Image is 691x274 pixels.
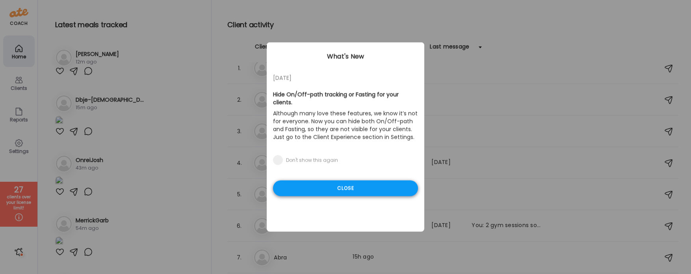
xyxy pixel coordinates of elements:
[273,73,418,83] div: [DATE]
[286,157,338,164] div: Don't show this again
[273,91,399,106] b: Hide On/Off-path tracking or Fasting for your clients.
[267,52,424,62] div: What's New
[273,181,418,196] div: Close
[273,108,418,143] p: Although many love these features, we know it’s not for everyone. Now you can hide both On/Off-pa...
